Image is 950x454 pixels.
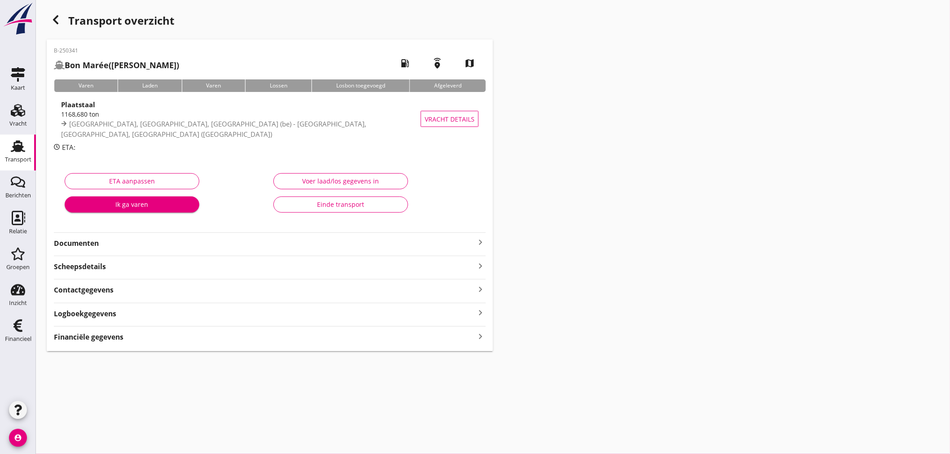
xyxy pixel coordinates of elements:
div: Berichten [5,192,31,198]
div: Varen [182,79,246,92]
i: keyboard_arrow_right [475,330,486,342]
div: Relatie [9,228,27,234]
strong: Bon Marée [65,60,109,70]
button: Vracht details [421,111,479,127]
span: [GEOGRAPHIC_DATA], [GEOGRAPHIC_DATA], [GEOGRAPHIC_DATA] (be) - [GEOGRAPHIC_DATA], [GEOGRAPHIC_DAT... [61,119,366,139]
div: ETA aanpassen [72,176,192,186]
div: Kaart [11,85,25,91]
div: Lossen [245,79,312,92]
div: Afgeleverd [409,79,486,92]
i: account_circle [9,429,27,447]
div: Financieel [5,336,31,342]
button: Ik ga varen [65,196,199,213]
strong: Logboekgegevens [54,309,116,319]
i: keyboard_arrow_right [475,307,486,319]
div: Voer laad/los gegevens in [281,176,400,186]
strong: Contactgegevens [54,285,114,295]
h2: ([PERSON_NAME]) [54,59,179,71]
a: Plaatstaal1168,680 ton[GEOGRAPHIC_DATA], [GEOGRAPHIC_DATA], [GEOGRAPHIC_DATA] (be) - [GEOGRAPHIC_... [54,99,486,139]
i: local_gas_station [392,51,418,76]
div: Laden [118,79,182,92]
p: B-250341 [54,47,179,55]
button: ETA aanpassen [65,173,199,189]
strong: Plaatstaal [61,100,95,109]
i: map [457,51,482,76]
div: Vracht [9,121,27,127]
button: Voer laad/los gegevens in [273,173,408,189]
button: Einde transport [273,196,408,213]
i: keyboard_arrow_right [475,237,486,248]
i: keyboard_arrow_right [475,283,486,295]
strong: Documenten [54,238,475,249]
div: Ik ga varen [72,200,192,209]
div: Losbon toegevoegd [312,79,409,92]
i: keyboard_arrow_right [475,260,486,272]
div: Einde transport [281,200,400,209]
div: Groepen [6,264,30,270]
strong: Financiële gegevens [54,332,123,342]
div: Varen [54,79,118,92]
span: ETA: [62,143,75,152]
img: logo-small.a267ee39.svg [2,2,34,35]
i: emergency_share [425,51,450,76]
strong: Scheepsdetails [54,262,106,272]
div: Transport overzicht [47,11,493,32]
div: Inzicht [9,300,27,306]
div: 1168,680 ton [61,109,437,119]
div: Transport [5,157,31,162]
span: Vracht details [425,114,475,124]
